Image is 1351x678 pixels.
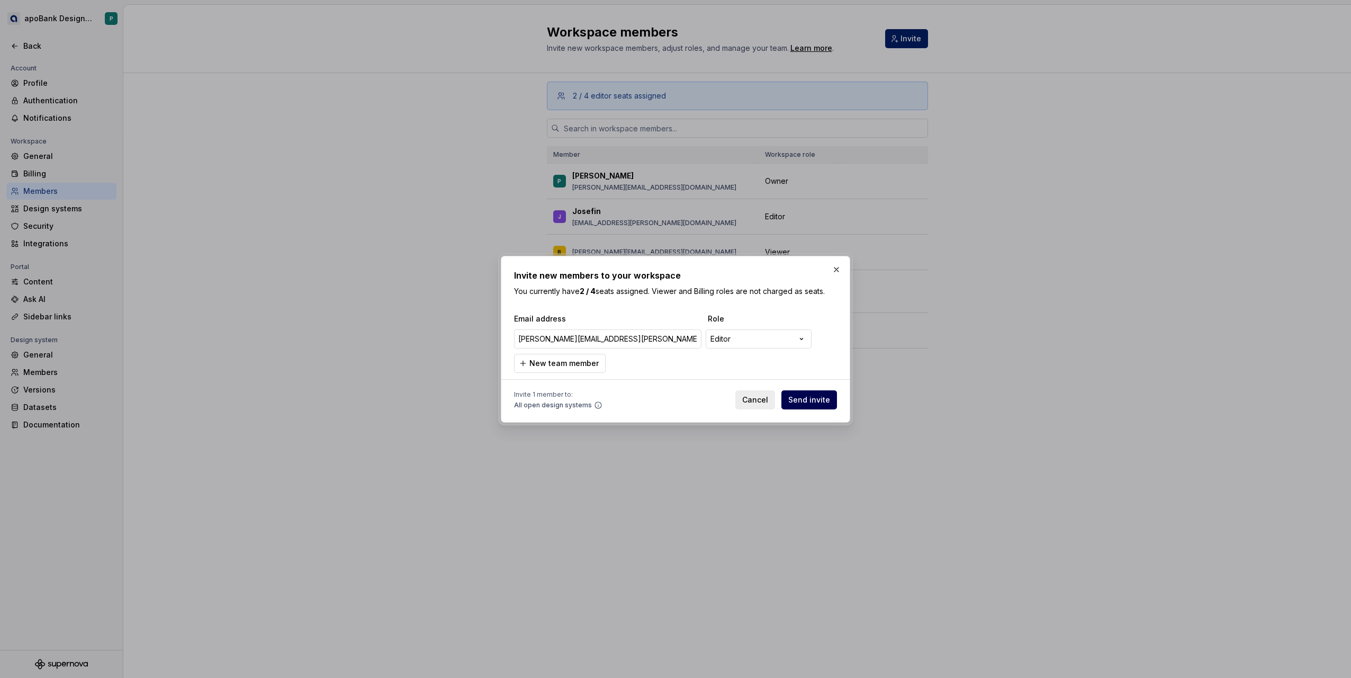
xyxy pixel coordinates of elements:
span: Cancel [742,395,768,405]
span: Email address [514,314,704,324]
span: All open design systems [514,401,592,409]
button: Send invite [781,390,837,409]
span: Role [708,314,814,324]
button: Cancel [735,390,775,409]
span: Invite 1 member to: [514,390,602,399]
h2: Invite new members to your workspace [514,269,837,282]
b: 2 / 4 [580,287,596,296]
button: New team member [514,354,606,373]
p: You currently have seats assigned. Viewer and Billing roles are not charged as seats. [514,286,837,297]
span: New team member [529,358,599,369]
span: Send invite [788,395,830,405]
